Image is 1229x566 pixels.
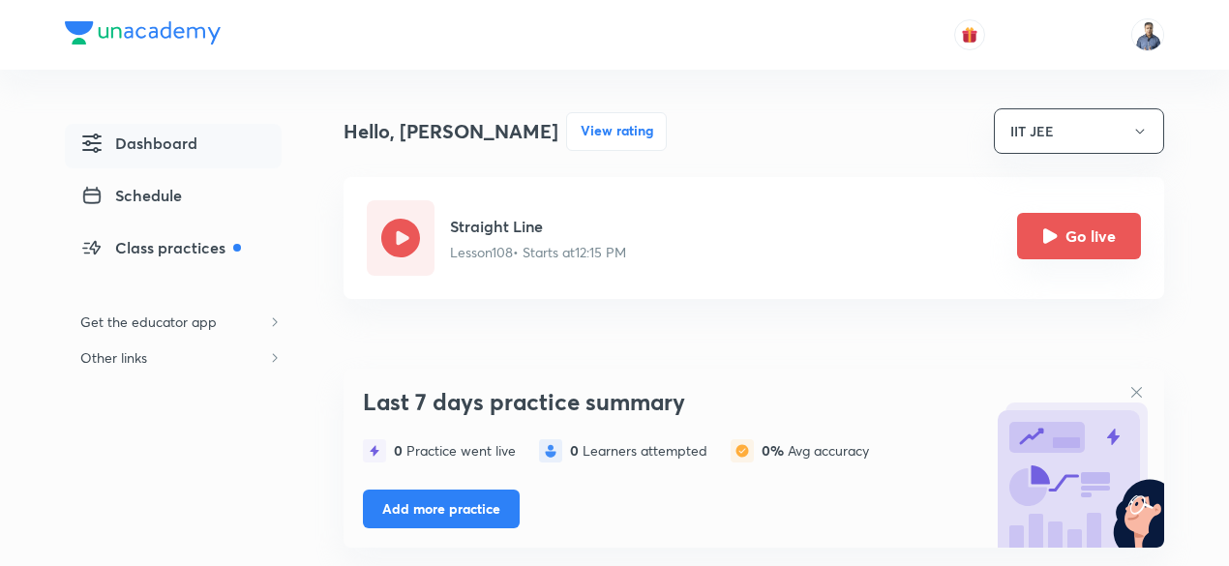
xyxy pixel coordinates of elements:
[566,112,667,151] button: View rating
[1131,18,1164,51] img: Rajiv Kumar Tiwari
[80,132,197,155] span: Dashboard
[994,108,1164,154] button: IIT JEE
[363,388,980,416] h3: Last 7 days practice summary
[762,441,788,460] span: 0%
[731,439,754,462] img: statistics
[65,124,282,168] a: Dashboard
[450,242,626,262] p: Lesson 108 • Starts at 12:15 PM
[344,117,558,146] h4: Hello, [PERSON_NAME]
[954,19,985,50] button: avatar
[65,304,232,340] h6: Get the educator app
[363,490,520,528] button: Add more practice
[65,340,163,375] h6: Other links
[65,228,282,273] a: Class practices
[570,441,583,460] span: 0
[961,26,978,44] img: avatar
[990,373,1164,548] img: bg
[80,236,241,259] span: Class practices
[539,439,562,462] img: statistics
[762,443,869,459] div: Avg accuracy
[65,21,221,45] img: Company Logo
[1017,213,1141,259] button: Go live
[394,441,406,460] span: 0
[394,443,516,459] div: Practice went live
[363,439,386,462] img: statistics
[65,21,221,49] a: Company Logo
[65,176,282,221] a: Schedule
[80,184,182,207] span: Schedule
[450,215,626,238] h5: Straight Line
[570,443,707,459] div: Learners attempted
